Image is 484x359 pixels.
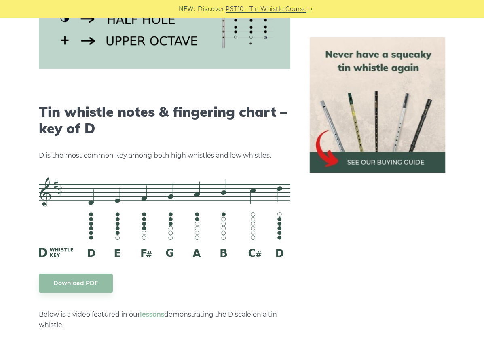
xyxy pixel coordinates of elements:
[179,4,195,14] span: NEW:
[39,177,290,257] img: D Whistle Fingering Chart And Notes
[310,37,445,173] img: tin whistle buying guide
[39,309,290,330] p: Below is a video featured in our demonstrating the D scale on a tin whistle.
[226,4,306,14] a: PST10 - Tin Whistle Course
[39,274,113,293] a: Download PDF
[198,4,224,14] span: Discover
[140,310,164,318] a: lessons
[39,104,290,137] h2: Tin whistle notes & fingering chart – key of D
[39,150,290,161] p: D is the most common key among both high whistles and low whistles.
